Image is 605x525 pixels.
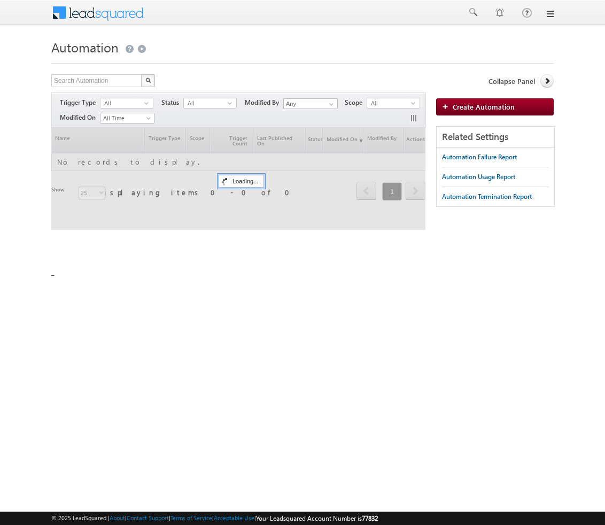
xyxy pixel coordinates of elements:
span: © 2025 LeadSquared | | | | | [51,513,378,523]
img: Search [145,78,151,83]
span: Modified On [60,113,100,122]
span: All [100,98,144,108]
span: All [184,98,228,108]
input: Type to Search [283,98,338,109]
span: Create Automation [453,102,515,111]
span: select [228,101,236,105]
a: Acceptable Use [214,514,254,521]
img: add_icon.png [442,103,453,110]
a: Show All Items [323,99,337,110]
a: Automation Usage Report [442,167,515,187]
span: select [411,101,420,105]
span: Collapse Panel [488,76,535,86]
span: Trigger Type [60,98,100,107]
a: About [110,514,125,521]
div: Automation Usage Report [442,172,515,182]
span: Automation [51,38,119,56]
span: Modified By [245,98,283,107]
span: Scope [345,98,367,107]
div: Automation Termination Report [442,192,532,202]
span: select [144,101,153,105]
div: _ [51,36,554,303]
div: Loading... [219,175,264,188]
a: Automation Failure Report [442,148,517,167]
a: All Time [100,113,154,123]
span: Your Leadsquared Account Number is [256,514,378,522]
span: All Time [100,113,151,123]
span: All [367,98,411,108]
span: 77832 [362,514,378,522]
div: Automation Failure Report [442,152,517,162]
a: Contact Support [127,514,169,521]
a: Terms of Service [170,514,212,521]
span: Status [161,98,183,107]
a: Automation Termination Report [442,187,532,206]
div: Related Settings [437,127,554,148]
